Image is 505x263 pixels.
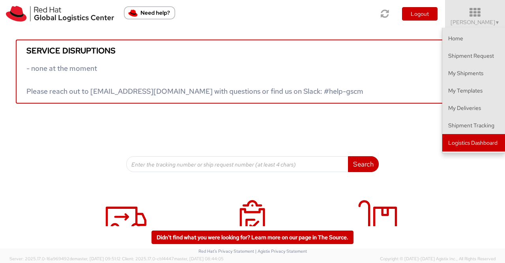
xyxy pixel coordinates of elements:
a: My Templates [442,82,505,99]
img: rh-logistics-00dfa346123c4ec078e1.svg [6,6,114,22]
span: [PERSON_NAME] [451,19,500,26]
a: My Shipments [442,64,505,82]
a: Home [442,30,505,47]
a: Didn't find what you were looking for? Learn more on our page in The Source. [151,231,353,244]
span: Client: 2025.17.0-cb14447 [122,256,224,261]
span: ▼ [495,19,500,26]
a: Shipment Tracking [442,117,505,134]
a: Shipment Request [442,47,505,64]
span: master, [DATE] 09:51:12 [74,256,121,261]
span: Server: 2025.17.0-16a969492de [9,256,121,261]
a: Logistics Dashboard [442,134,505,151]
a: Service disruptions - none at the moment Please reach out to [EMAIL_ADDRESS][DOMAIN_NAME] with qu... [16,40,489,104]
a: Red Hat's Privacy Statement [198,248,254,254]
a: | Agistix Privacy Statement [255,248,307,254]
a: My Deliveries [442,99,505,117]
button: Logout [402,7,438,21]
button: Need help? [124,6,175,19]
span: - none at the moment Please reach out to [EMAIL_ADDRESS][DOMAIN_NAME] with questions or find us o... [26,64,363,96]
input: Enter the tracking number or ship request number (at least 4 chars) [126,156,348,172]
span: master, [DATE] 08:44:05 [174,256,224,261]
h5: Service disruptions [26,46,479,55]
button: Search [348,156,379,172]
span: Copyright © [DATE]-[DATE] Agistix Inc., All Rights Reserved [380,256,496,262]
